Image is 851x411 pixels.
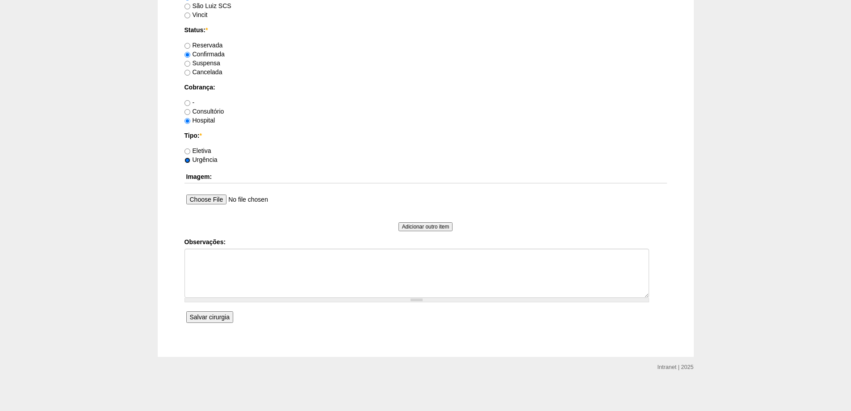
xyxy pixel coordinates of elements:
[184,131,667,140] label: Tipo:
[184,100,190,106] input: -
[184,13,190,18] input: Vincit
[184,70,190,76] input: Cancelada
[199,132,201,139] span: Este campo é obrigatório.
[184,108,224,115] label: Consultório
[184,25,667,34] label: Status:
[184,237,667,246] label: Observações:
[184,117,215,124] label: Hospital
[184,148,190,154] input: Eletiva
[205,26,208,34] span: Este campo é obrigatório.
[184,157,190,163] input: Urgência
[184,99,195,106] label: -
[184,59,220,67] label: Suspensa
[184,118,190,124] input: Hospital
[184,170,667,183] th: Imagem:
[184,109,190,115] input: Consultório
[184,156,218,163] label: Urgência
[186,311,233,323] input: Salvar cirurgia
[184,52,190,58] input: Confirmada
[398,222,453,231] input: Adicionar outro item
[184,83,667,92] label: Cobrança:
[184,147,211,154] label: Eletiva
[184,51,225,58] label: Confirmada
[658,363,694,372] div: Intranet | 2025
[184,43,190,49] input: Reservada
[184,61,190,67] input: Suspensa
[184,4,190,9] input: São Luiz SCS
[184,2,231,9] label: São Luiz SCS
[184,11,208,18] label: Vincit
[184,68,222,76] label: Cancelada
[184,42,223,49] label: Reservada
